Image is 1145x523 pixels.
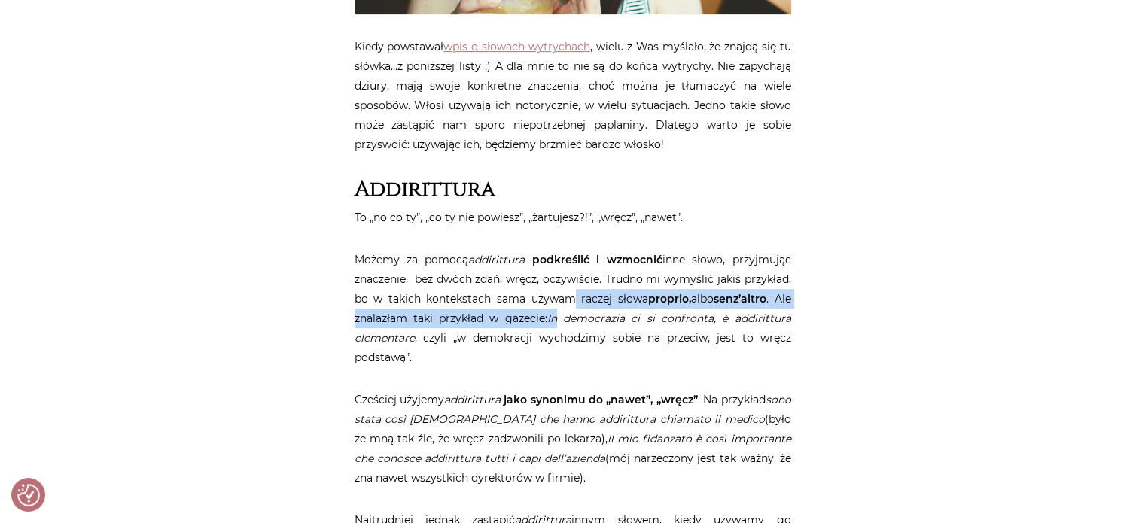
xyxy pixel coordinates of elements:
strong: podkreślić i wzmocnić [532,253,662,266]
p: Cześciej użyjemy . Na przykład (było ze mną tak źle, że wręcz zadzwonili po lekarza), (mój narzec... [355,390,791,488]
em: addirittura [444,393,501,406]
em: sono stata così [DEMOGRAPHIC_DATA] che hanno addirittura chiamato il medico [355,393,791,426]
img: Revisit consent button [17,484,40,506]
strong: senz’altro [714,292,766,306]
button: Preferencje co do zgód [17,484,40,506]
strong: Addirittura [355,175,495,203]
em: addirittura [468,253,525,266]
p: Kiedy powstawał , wielu z Was myślało, że znajdą się tu słówka…z poniższej listy :) A dla mnie to... [355,37,791,154]
em: il mio fidanzato è così importante che conosce addirittura tutti i capi dell’azienda [355,432,791,465]
em: In democrazia ci si confronta, è addirittura elementare [355,312,791,345]
p: To „no co ty”, „co ty nie powiesz”, „żartujesz?!”, „wręcz”, „nawet”. [355,208,791,227]
p: Możemy za pomocą inne słowo, przyjmując znaczenie: bez dwóch zdań, wręcz, oczywiście. Trudno mi w... [355,250,791,367]
strong: jako synonimu do „nawet”, „wręcz” [504,393,698,406]
a: wpis o słowach-wytrychach [443,40,589,53]
strong: proprio, [648,292,691,306]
